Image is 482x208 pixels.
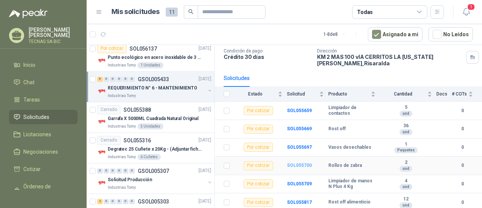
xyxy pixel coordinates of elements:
h1: Mis solicitudes [111,6,160,17]
p: GSOL005303 [138,199,169,204]
p: Industrias Tomy [108,62,136,68]
div: 0 [97,168,103,174]
span: Estado [234,91,276,97]
a: Negociaciones [9,145,78,159]
p: REQUERIMIENTO N° 6 - MANTENIMIENTO [108,85,197,92]
span: # COTs [452,91,467,97]
b: 5 [380,105,432,111]
img: Company Logo [97,56,106,65]
div: Cerrado [97,105,120,114]
p: SOL056137 [130,46,157,51]
a: SOL055817 [287,200,312,205]
div: Por cotizar [244,125,273,134]
div: 0 [116,168,122,174]
div: 0 [123,77,128,82]
a: 6 0 0 0 0 0 GSOL005433[DATE] Company LogoREQUERIMIENTO N° 6 - MANTENIMIENTOIndustrias Tomy [97,75,213,99]
b: 0 [452,180,473,188]
div: Por cotizar [244,161,273,170]
span: 1 [467,3,475,11]
a: SOL055709 [287,181,312,186]
div: und [400,184,412,190]
div: 0 [129,168,135,174]
img: Company Logo [97,148,106,157]
p: [PERSON_NAME] [PERSON_NAME] [29,27,78,38]
div: 1 Unidades [137,62,163,68]
p: SOL055388 [124,107,151,112]
p: GSOL005307 [138,168,169,174]
div: Paquetes [394,147,418,153]
b: 2 [380,160,432,166]
b: 0 [452,162,473,169]
span: Chat [23,78,35,86]
b: Limpiador de contactos [328,105,375,117]
b: 1 [380,142,432,148]
p: [DATE] [198,106,211,113]
b: 0 [452,107,473,114]
b: 4 [380,178,432,184]
a: Inicio [9,58,78,72]
th: # COTs [452,87,482,102]
span: Inicio [23,61,35,69]
p: Industrias Tomy [108,93,136,99]
b: Rost off [328,126,346,132]
b: Vasos desechables [328,145,371,151]
span: Negociaciones [23,148,58,156]
span: 11 [166,8,178,17]
a: CerradoSOL055316[DATE] Company LogoDegratec 25 Cuñete x 20Kg - (Adjuntar ficha técnica)Industrias... [87,133,214,163]
div: 0 [129,199,135,204]
p: Degratec 25 Cuñete x 20Kg - (Adjuntar ficha técnica) [108,146,201,153]
div: 0 [129,77,135,82]
div: Cerrado [97,136,120,145]
p: KM 2 MAS 100 vIA CERRITOS LA [US_STATE] [PERSON_NAME] , Risaralda [317,54,463,66]
b: 0 [452,199,473,206]
div: 0 [110,77,116,82]
div: 1 - 8 de 8 [323,28,362,40]
p: GSOL005433 [138,77,169,82]
b: 0 [452,144,473,151]
div: und [400,111,412,117]
div: Por cotizar [97,44,127,53]
div: und [400,166,412,172]
p: Garrafa X 5000ML Cuadrada Natural Original [108,115,198,122]
p: [DATE] [198,198,211,205]
p: [DATE] [198,45,211,52]
b: Limpiador de manos N Plus 4 Kg [328,178,375,190]
p: TECNAS SA BIC [29,39,78,44]
div: 0 [116,77,122,82]
div: 5 Unidades [137,123,163,129]
div: Por cotizar [244,143,273,152]
p: Industrias Tomy [108,123,136,129]
b: 12 [380,196,432,202]
a: 0 0 0 0 0 0 GSOL005307[DATE] Company LogoSolicitud ProducciónIndustrias Tomy [97,166,213,191]
a: SOL055669 [287,126,312,131]
p: Punto ecológico en acero inoxidable de 3 puestos, con capacidad para 121L cada división. [108,54,201,61]
span: Producto [328,91,369,97]
p: SOL055316 [124,138,151,143]
a: SOL055697 [287,145,312,150]
th: Solicitud [287,87,328,102]
a: SOL055700 [287,163,312,168]
button: Asignado a mi [368,27,423,42]
div: 0 [104,168,109,174]
a: Licitaciones [9,127,78,142]
p: [DATE] [198,137,211,144]
th: Estado [234,87,287,102]
div: Por cotizar [244,179,273,188]
p: Dirección [317,48,463,54]
div: Solicitudes [224,74,250,82]
p: [DATE] [198,167,211,174]
div: 0 [104,199,109,204]
p: Industrias Tomy [108,185,136,191]
a: SOL055659 [287,108,312,113]
span: Tareas [23,96,40,104]
div: 0 [104,77,109,82]
div: 6 Cuñetes [137,154,161,160]
div: 2 [97,199,103,204]
img: Company Logo [97,117,106,126]
a: Por cotizarSOL056137[DATE] Company LogoPunto ecológico en acero inoxidable de 3 puestos, con capa... [87,41,214,72]
button: No Leídos [429,27,473,42]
